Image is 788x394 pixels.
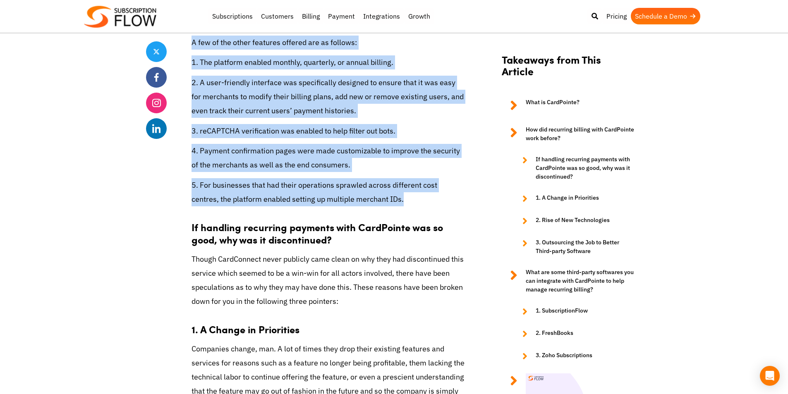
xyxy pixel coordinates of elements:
[324,8,359,24] a: Payment
[514,351,634,361] a: 3. Zoho Subscriptions
[192,124,465,138] p: 3. reCAPTCHA verification was enabled to help filter out bots.
[514,193,634,203] a: 1. A Change in Priorities
[514,329,634,339] a: 2. FreshBooks
[257,8,298,24] a: Customers
[514,216,634,226] a: 2. Rise of New Technologies
[514,238,634,256] a: 3. Outsourcing the Job to Better Third-party Software
[192,144,465,172] p: 4. Payment confirmation pages were made customizable to improve the security of the merchants as ...
[502,98,634,113] a: What is CardPointe?
[404,8,434,24] a: Growth
[192,315,465,335] h3: 1. A Change in Priorities
[192,36,465,50] p: A few of the other features offered are as follows:
[84,6,156,28] img: Subscriptionflow
[502,125,634,143] a: How did recurring billing with CardPointe work before?
[192,213,465,246] h3: If handling recurring payments with CardPointe was so good, why was it discontinued?
[192,252,465,309] p: Though CardConnect never publicly came clean on why they had discontinued this service which seem...
[298,8,324,24] a: Billing
[502,53,634,86] h2: Takeaways from This Article
[514,306,634,316] a: 1. SubscriptionFlow
[602,8,631,24] a: Pricing
[514,155,634,181] a: If handling recurring payments with CardPointe was so good, why was it discontinued?
[192,178,465,206] p: 5. For businesses that had their operations sprawled across different cost centres, the platform ...
[502,268,634,294] a: What are some third-party softwares you can integrate with CardPointe to help manage recurring bi...
[760,366,780,386] div: Open Intercom Messenger
[208,8,257,24] a: Subscriptions
[192,55,465,69] p: 1. The platform enabled monthly, quarterly, or annual billing.
[631,8,700,24] a: Schedule a Demo
[192,76,465,118] p: 2. A user-friendly interface was specifically designed to ensure that it was easy for merchants t...
[359,8,404,24] a: Integrations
